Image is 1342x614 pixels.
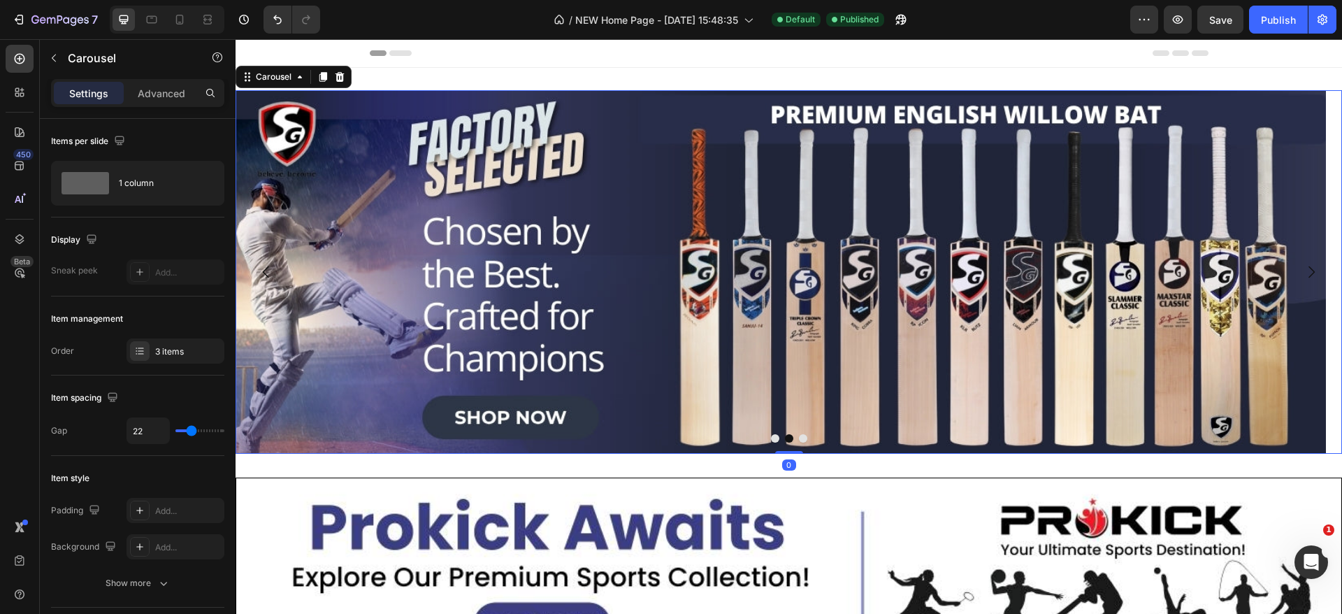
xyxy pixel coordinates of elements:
div: Add... [155,541,221,554]
div: Carousel [17,31,59,44]
div: Item management [51,313,123,325]
div: Item style [51,472,89,485]
div: Items per slide [51,132,128,151]
div: Display [51,231,100,250]
span: NEW Home Page - [DATE] 15:48:35 [575,13,738,27]
iframe: Intercom live chat [1294,545,1328,579]
p: 7 [92,11,98,28]
button: Save [1197,6,1243,34]
div: Add... [155,505,221,517]
span: 1 [1323,524,1334,536]
div: Item spacing [51,389,121,408]
div: Padding [51,501,103,520]
button: Show more [51,571,224,596]
p: Settings [69,86,108,101]
div: Beta [10,256,34,267]
div: Show more [106,576,171,590]
div: 450 [13,149,34,160]
button: Publish [1249,6,1308,34]
span: Save [1209,14,1232,26]
p: Carousel [68,50,187,66]
input: Auto [127,418,169,443]
div: Order [51,345,74,357]
div: 0 [547,420,561,431]
button: Dot [535,395,544,404]
div: Gap [51,424,67,437]
iframe: Design area [236,39,1342,614]
button: Dot [549,395,558,404]
p: Advanced [138,86,185,101]
button: 7 [6,6,104,34]
div: Sneak peek [51,264,98,277]
div: Undo/Redo [264,6,320,34]
div: Publish [1261,13,1296,27]
button: Dot [563,395,572,404]
span: Default [786,13,815,26]
button: Carousel Next Arrow [1056,213,1095,252]
span: / [569,13,572,27]
span: Published [840,13,879,26]
div: 3 items [155,345,221,358]
div: Background [51,538,119,557]
div: 1 column [119,167,204,199]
